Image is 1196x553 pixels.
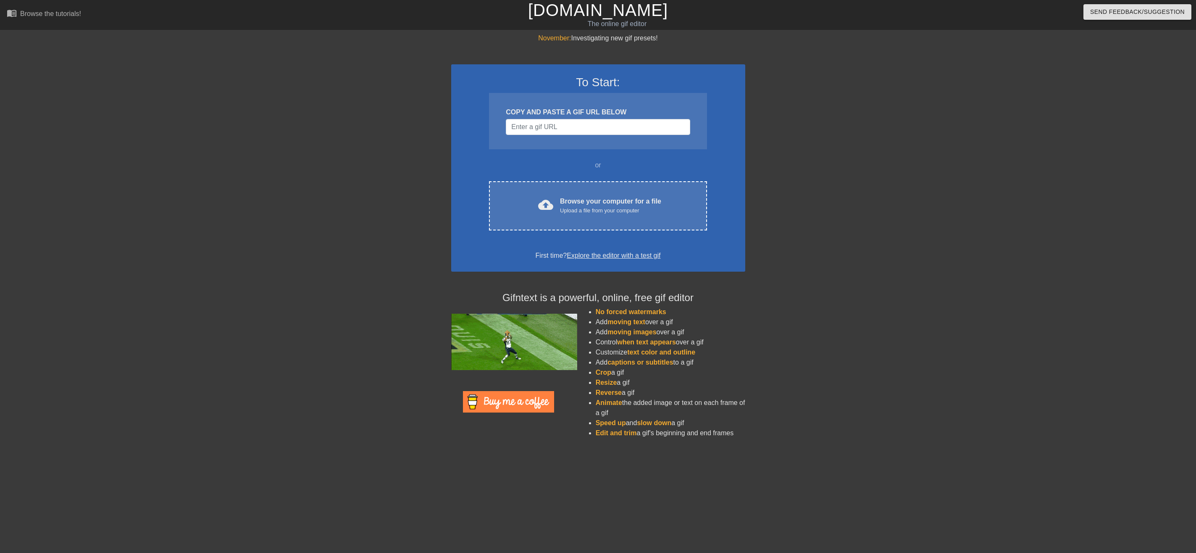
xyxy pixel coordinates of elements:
a: [DOMAIN_NAME] [528,1,668,19]
span: Resize [596,379,617,386]
h4: Gifntext is a powerful, online, free gif editor [451,292,745,304]
a: Browse the tutorials! [7,8,81,21]
div: COPY AND PASTE A GIF URL BELOW [506,107,690,117]
li: Customize [596,347,745,357]
span: Speed up [596,419,626,426]
div: Browse your computer for a file [560,196,661,215]
span: No forced watermarks [596,308,666,315]
li: a gif [596,368,745,378]
span: menu_book [7,8,17,18]
h3: To Start: [462,75,734,90]
img: Buy Me A Coffee [463,391,554,413]
input: Username [506,119,690,135]
span: Send Feedback/Suggestion [1090,7,1185,17]
li: a gif [596,378,745,388]
span: moving text [607,318,645,325]
li: Add to a gif [596,357,745,368]
div: Browse the tutorials! [20,10,81,17]
span: November: [538,34,571,42]
li: a gif [596,388,745,398]
li: a gif's beginning and end frames [596,428,745,438]
button: Send Feedback/Suggestion [1083,4,1191,20]
li: Add over a gif [596,327,745,337]
span: when text appears [617,339,676,346]
span: slow down [637,419,671,426]
span: cloud_upload [538,197,553,212]
span: Crop [596,369,611,376]
li: the added image or text on each frame of a gif [596,398,745,418]
div: First time? [462,251,734,261]
li: Control over a gif [596,337,745,347]
div: Investigating new gif presets! [451,33,745,43]
span: captions or subtitles [607,359,673,366]
div: The online gif editor [403,19,831,29]
div: or [473,160,723,170]
img: football_small.gif [451,314,577,370]
span: Animate [596,399,622,406]
span: Edit and trim [596,429,637,437]
div: Upload a file from your computer [560,206,661,215]
span: moving images [607,328,656,336]
li: and a gif [596,418,745,428]
li: Add over a gif [596,317,745,327]
span: Reverse [596,389,622,396]
span: text color and outline [627,349,695,356]
a: Explore the editor with a test gif [567,252,660,259]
